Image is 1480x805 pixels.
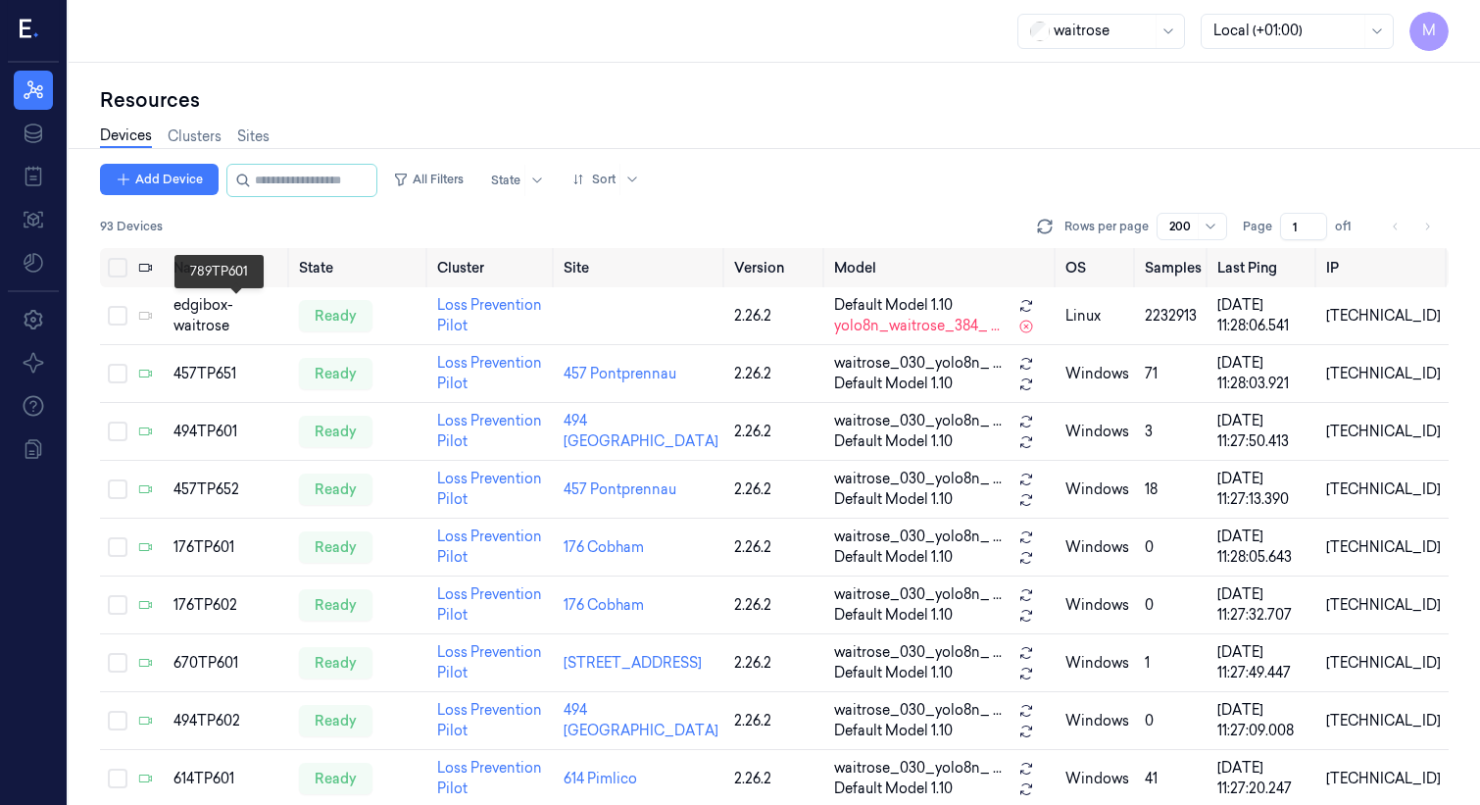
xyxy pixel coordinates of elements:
[100,86,1449,114] div: Resources
[108,769,127,788] button: Select row
[1326,306,1441,327] div: [TECHNICAL_ID]
[834,605,953,626] span: Default Model 1.10
[734,537,818,558] div: 2.26.2
[1326,537,1441,558] div: [TECHNICAL_ID]
[564,770,637,787] a: 614 Pimlico
[108,306,127,326] button: Select row
[734,364,818,384] div: 2.26.2
[1217,527,1310,568] div: [DATE] 11:28:05.643
[834,353,1002,374] span: waitrose_030_yolo8n_ ...
[1065,422,1129,442] p: windows
[1209,248,1318,287] th: Last Ping
[1217,584,1310,626] div: [DATE] 11:27:32.707
[437,412,542,450] a: Loss Prevention Pilot
[299,416,372,447] div: ready
[237,126,270,147] a: Sites
[1058,248,1137,287] th: OS
[734,769,818,789] div: 2.26.2
[1064,218,1149,235] p: Rows per page
[834,489,953,510] span: Default Model 1.10
[437,354,542,392] a: Loss Prevention Pilot
[834,469,1002,489] span: waitrose_030_yolo8n_ ...
[1326,364,1441,384] div: [TECHNICAL_ID]
[1217,758,1310,799] div: [DATE] 11:27:20.247
[299,647,372,679] div: ready
[1326,595,1441,616] div: [TECHNICAL_ID]
[1145,653,1202,674] div: 1
[1065,653,1129,674] p: windows
[291,248,429,287] th: State
[1145,711,1202,731] div: 0
[1409,12,1449,51] span: M
[734,422,818,442] div: 2.26.2
[1217,642,1310,683] div: [DATE] 11:27:49.447
[1326,422,1441,442] div: [TECHNICAL_ID]
[1326,769,1441,789] div: [TECHNICAL_ID]
[734,653,818,674] div: 2.26.2
[1145,537,1202,558] div: 0
[108,537,127,557] button: Select row
[834,316,1000,336] span: yolo8n_waitrose_384_ ...
[734,479,818,500] div: 2.26.2
[1318,248,1449,287] th: IP
[299,531,372,563] div: ready
[834,721,953,741] span: Default Model 1.10
[1217,411,1310,452] div: [DATE] 11:27:50.413
[834,431,953,452] span: Default Model 1.10
[437,585,542,624] a: Loss Prevention Pilot
[173,422,283,442] div: 494TP601
[437,528,542,566] a: Loss Prevention Pilot
[173,537,283,558] div: 176TP601
[1217,469,1310,510] div: [DATE] 11:27:13.390
[1145,479,1202,500] div: 18
[173,653,283,674] div: 670TP601
[1065,364,1129,384] p: windows
[168,126,222,147] a: Clusters
[1137,248,1209,287] th: Samples
[834,584,1002,605] span: waitrose_030_yolo8n_ ...
[299,589,372,621] div: ready
[299,300,372,331] div: ready
[299,358,372,389] div: ready
[1217,295,1310,336] div: [DATE] 11:28:06.541
[834,758,1002,779] span: waitrose_030_yolo8n_ ...
[564,538,644,556] a: 176 Cobham
[1326,479,1441,500] div: [TECHNICAL_ID]
[834,295,953,316] span: Default Model 1.10
[564,365,676,382] a: 457 Pontprennau
[734,595,818,616] div: 2.26.2
[173,364,283,384] div: 457TP651
[734,711,818,731] div: 2.26.2
[1326,653,1441,674] div: [TECHNICAL_ID]
[173,711,283,731] div: 494TP602
[108,479,127,499] button: Select row
[108,653,127,673] button: Select row
[437,470,542,508] a: Loss Prevention Pilot
[1382,213,1441,240] nav: pagination
[1065,479,1129,500] p: windows
[437,296,542,334] a: Loss Prevention Pilot
[108,422,127,441] button: Select row
[1145,306,1202,327] div: 2232913
[1145,769,1202,789] div: 41
[100,218,163,235] span: 93 Devices
[1065,537,1129,558] p: windows
[834,527,1002,547] span: waitrose_030_yolo8n_ ...
[564,701,718,739] a: 494 [GEOGRAPHIC_DATA]
[100,164,219,195] button: Add Device
[1335,218,1366,235] span: of 1
[1145,364,1202,384] div: 71
[1145,595,1202,616] div: 0
[1065,595,1129,616] p: windows
[173,479,283,500] div: 457TP652
[100,126,152,148] a: Devices
[556,248,726,287] th: Site
[834,663,953,683] span: Default Model 1.10
[826,248,1058,287] th: Model
[834,547,953,568] span: Default Model 1.10
[726,248,826,287] th: Version
[1243,218,1272,235] span: Page
[437,643,542,681] a: Loss Prevention Pilot
[1217,353,1310,394] div: [DATE] 11:28:03.921
[166,248,291,287] th: Name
